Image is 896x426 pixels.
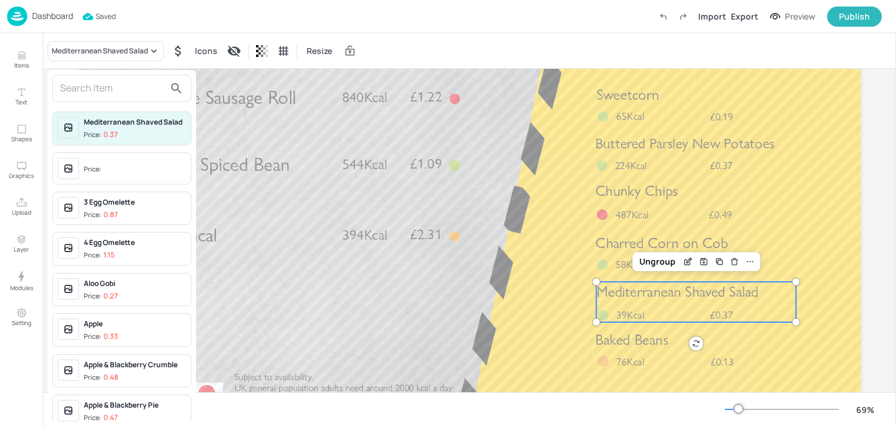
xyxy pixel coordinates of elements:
[60,79,165,98] input: Search Item
[84,291,118,301] div: Price:
[103,251,115,259] p: 1.15
[84,210,118,220] div: Price:
[103,292,118,300] p: 0.27
[84,130,118,140] div: Price:
[103,332,118,341] p: 0.33
[103,373,118,382] p: 0.48
[103,414,118,422] p: 0.47
[84,413,118,423] div: Price:
[165,77,188,100] button: search
[84,373,118,383] div: Price:
[84,332,118,342] div: Price:
[103,131,118,139] p: 0.37
[84,237,186,248] div: 4 Egg Omelette
[84,250,115,260] div: Price:
[84,278,186,289] div: Aloo Gobi
[84,164,103,174] div: Price:
[84,117,186,128] div: Mediterranean Shaved Salad
[103,211,118,219] p: 0.87
[84,319,186,329] div: Apple
[84,197,186,208] div: 3 Egg Omelette
[84,360,186,370] div: Apple & Blackberry Crumble
[84,400,186,411] div: Apple & Blackberry Pie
